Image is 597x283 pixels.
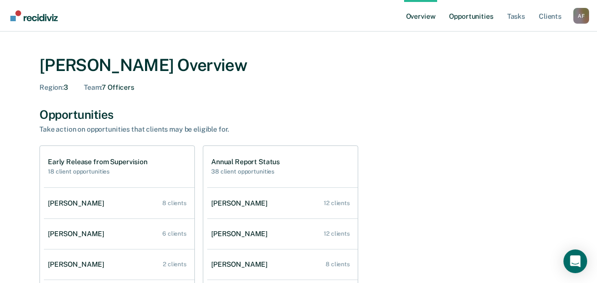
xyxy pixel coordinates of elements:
div: [PERSON_NAME] [48,230,108,238]
a: [PERSON_NAME] 6 clients [44,220,194,248]
a: [PERSON_NAME] 2 clients [44,250,194,279]
div: [PERSON_NAME] [211,199,271,208]
span: Region : [39,83,64,91]
div: [PERSON_NAME] Overview [39,55,558,75]
h1: Early Release from Supervision [48,158,148,166]
div: Open Intercom Messenger [563,249,587,273]
div: Take action on opportunities that clients may be eligible for. [39,125,385,134]
button: Profile dropdown button [573,8,589,24]
div: Opportunities [39,107,558,122]
div: 12 clients [324,200,350,207]
div: A F [573,8,589,24]
a: [PERSON_NAME] 12 clients [207,220,358,248]
div: 3 [39,83,68,92]
div: 7 Officers [84,83,134,92]
h1: Annual Report Status [211,158,280,166]
h2: 38 client opportunities [211,168,280,175]
a: [PERSON_NAME] 8 clients [44,189,194,217]
span: Team : [84,83,102,91]
img: Recidiviz [10,10,58,21]
a: [PERSON_NAME] 8 clients [207,250,358,279]
h2: 18 client opportunities [48,168,148,175]
div: [PERSON_NAME] [211,230,271,238]
div: [PERSON_NAME] [211,260,271,269]
div: 8 clients [162,200,187,207]
div: 2 clients [163,261,187,268]
div: 8 clients [326,261,350,268]
div: [PERSON_NAME] [48,260,108,269]
div: [PERSON_NAME] [48,199,108,208]
a: [PERSON_NAME] 12 clients [207,189,358,217]
div: 6 clients [162,230,187,237]
div: 12 clients [324,230,350,237]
